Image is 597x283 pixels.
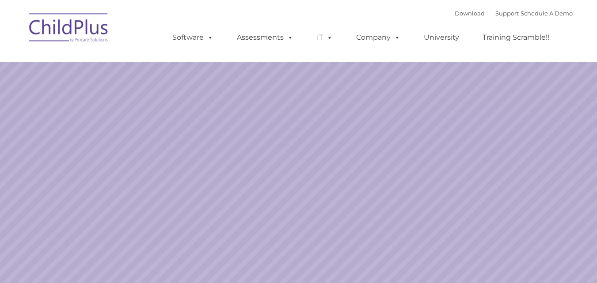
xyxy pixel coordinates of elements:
[164,29,222,46] a: Software
[228,29,302,46] a: Assessments
[455,10,573,17] font: |
[347,29,409,46] a: Company
[474,29,558,46] a: Training Scramble!!
[308,29,342,46] a: IT
[25,7,113,51] img: ChildPlus by Procare Solutions
[495,10,519,17] a: Support
[521,10,573,17] a: Schedule A Demo
[455,10,485,17] a: Download
[415,29,468,46] a: University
